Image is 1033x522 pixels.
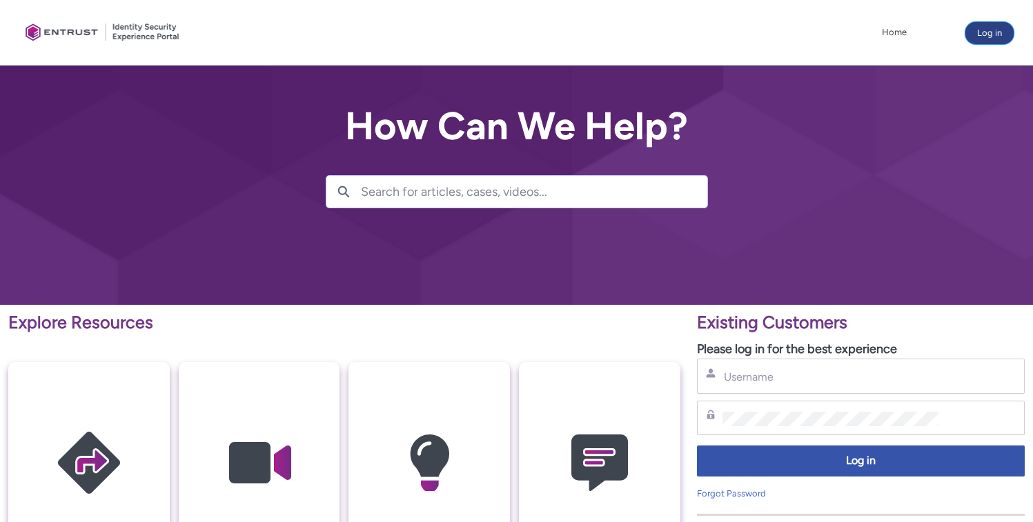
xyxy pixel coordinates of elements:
[965,22,1014,44] button: Log in
[706,453,1016,469] span: Log in
[697,310,1025,336] p: Existing Customers
[361,176,707,208] input: Search for articles, cases, videos...
[878,22,910,43] a: Home
[326,105,708,148] h2: How Can We Help?
[722,370,939,384] input: Username
[697,445,1025,476] button: Log in
[8,310,680,336] p: Explore Resources
[326,176,361,208] button: Search
[697,488,766,499] a: Forgot Password
[697,340,1025,359] p: Please log in for the best experience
